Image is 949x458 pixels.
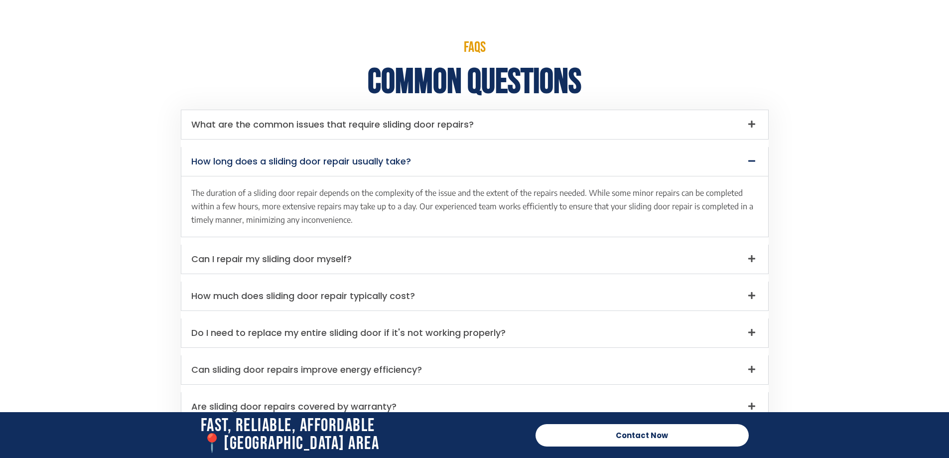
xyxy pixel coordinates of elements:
a: How much does sliding door repair typically cost? [191,290,415,302]
a: How long does a sliding door repair usually take? [191,155,411,167]
a: Are sliding door repairs covered by warranty? [191,400,397,413]
p: FAQs [181,40,769,55]
div: Can sliding door repairs improve energy efficiency? [181,355,768,384]
h2: common questions [181,65,769,100]
a: What are the common issues that require sliding door repairs? [191,118,474,131]
span: Contact Now [616,432,668,439]
div: Do I need to replace my entire sliding door if it's not working properly? [181,318,768,347]
div: How long does a sliding door repair usually take? [181,147,768,176]
div: Can I repair my sliding door myself? [181,245,768,274]
div: How long does a sliding door repair usually take? [181,176,768,237]
div: What are the common issues that require sliding door repairs? [181,110,768,139]
a: Can I repair my sliding door myself? [191,253,352,265]
a: Can sliding door repairs improve energy efficiency? [191,363,422,376]
div: How much does sliding door repair typically cost? [181,282,768,310]
h2: Fast, Reliable, Affordable 📍[GEOGRAPHIC_DATA] Area [201,417,526,453]
a: Do I need to replace my entire sliding door if it's not working properly? [191,326,506,339]
div: Are sliding door repairs covered by warranty? [181,392,768,421]
a: Contact Now [536,424,749,447]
